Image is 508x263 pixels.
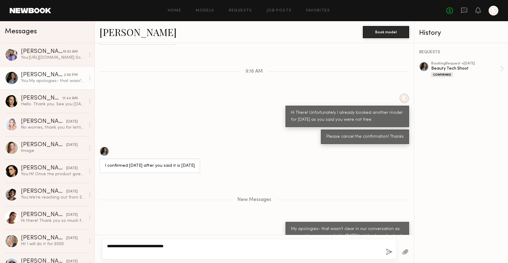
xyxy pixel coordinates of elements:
div: You: Hi! Once the product goes live I can share! [21,171,85,177]
div: [DATE] [66,235,78,241]
a: bookingRequest •[DATE]Beauty Tech ShootConfirmed [431,62,504,77]
div: [DATE] [66,212,78,218]
div: [PERSON_NAME] [21,189,66,195]
div: Hi there! Thank you so much for reaching out and considering me for this opportunity , I’d love t... [21,218,85,224]
div: [PERSON_NAME] [21,165,66,171]
div: I confirmed [DATE] after you said it is [DATE] [105,163,195,169]
div: [PERSON_NAME] [21,142,66,148]
div: booking Request • [DATE] [431,62,500,66]
a: Requests [229,9,252,13]
div: [PERSON_NAME] [21,49,63,55]
span: Messages [5,28,37,35]
a: Home [168,9,181,13]
span: 9:16 AM [246,69,263,74]
div: [PERSON_NAME] [21,235,66,241]
div: History [419,30,504,37]
div: You: [URL][DOMAIN_NAME] Something similar to this but without the text! [21,55,85,61]
div: [DATE] [66,166,78,171]
div: 10:53 AM [63,49,78,55]
div: Please cancel the confirmation! Thanks [326,133,404,140]
div: [PERSON_NAME] [21,95,62,101]
div: Hi There! Unfortunately I already booked another model for [DATE] as you said you were not free. [291,110,404,123]
a: Models [196,9,214,13]
a: K [489,6,498,15]
div: Image [21,148,85,154]
span: New Messages [237,197,271,202]
a: Job Posts [267,9,292,13]
div: 2:06 PM [64,72,78,78]
div: [PERSON_NAME] [21,119,66,125]
div: [DATE] [66,119,78,125]
div: [PERSON_NAME] [21,212,66,218]
div: REQUESTS [419,50,504,54]
div: [PERSON_NAME] [21,72,64,78]
a: Favorites [306,9,330,13]
div: You: My apologies- that wasn't clear in our conversation as you said you are available [DATE] but... [21,78,85,84]
div: You: We’re reaching out from SUTRA—we’ll be at a trade show this week in [GEOGRAPHIC_DATA] at the... [21,195,85,200]
div: 11:44 AM [62,96,78,101]
div: My apologies- that wasn't clear in our conversation as you said you are available [DATE] but I ha... [291,226,404,247]
div: Hi! I will do it for $500. [21,241,85,247]
div: Hello. Thank you. See you [DATE]. [21,101,85,107]
a: [PERSON_NAME] [99,25,177,38]
div: No worries, thank you for letting me know :) Looking forward to the shoot! [21,125,85,130]
a: Book model [363,29,409,34]
div: [DATE] [66,142,78,148]
button: Book model [363,26,409,38]
div: Confirmed [431,72,453,77]
div: [DATE] [66,189,78,195]
div: Beauty Tech Shoot [431,66,500,71]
